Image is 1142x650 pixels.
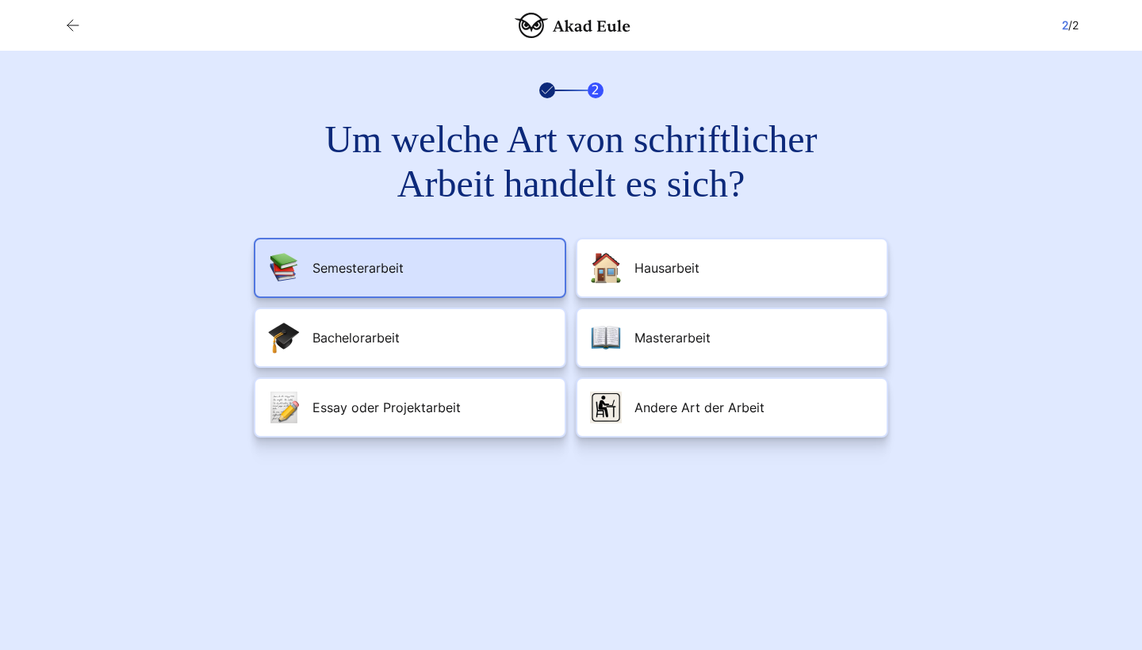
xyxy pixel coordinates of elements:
[1062,18,1068,32] span: 2
[312,398,461,417] span: Essay oder Projektarbeit
[634,328,711,347] span: Masterarbeit
[312,328,400,347] span: Bachelorarbeit
[634,258,699,277] span: Hausarbeit
[634,398,765,417] span: Andere Art der Arbeit
[1062,16,1079,35] div: /
[515,13,630,38] img: logo
[285,117,856,206] h2: Um welche Art von schriftlicher Arbeit handelt es sich?
[312,258,404,277] span: Semesterarbeit
[1072,18,1079,32] span: 2
[588,82,604,98] span: 2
